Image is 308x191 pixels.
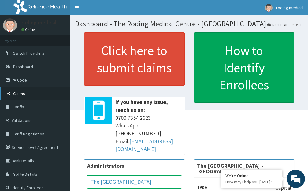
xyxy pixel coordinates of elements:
[13,91,25,96] span: Claims
[194,32,295,103] a: How to Identify Enrollees
[267,22,290,27] a: Dashboard
[265,4,273,12] img: User Image
[84,32,185,86] a: Click here to submit claims
[87,162,124,169] b: Administrators
[115,114,182,153] span: 0700 7354 2623 WhatsApp: [PHONE_NUMBER] Email:
[21,28,36,32] a: Online
[13,131,44,137] span: Tariff Negotiation
[115,138,173,153] a: [EMAIL_ADDRESS][DOMAIN_NAME]
[91,178,151,185] a: The [GEOGRAPHIC_DATA]
[13,64,33,69] span: Dashboard
[13,50,44,56] span: Switch Providers
[290,22,303,27] li: Here
[21,20,57,25] p: roding medical
[225,179,277,185] p: How may I help you today?
[115,98,168,113] b: If you have any issue, reach us on:
[13,104,24,110] span: Tariffs
[197,184,207,190] b: Type
[225,173,277,178] div: We're Online!
[276,5,303,10] span: roding medical
[3,18,17,32] img: User Image
[197,162,263,175] strong: The [GEOGRAPHIC_DATA] - [GEOGRAPHIC_DATA]
[75,20,303,28] h1: Dashboard - The Roding Medical Centre - [GEOGRAPHIC_DATA]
